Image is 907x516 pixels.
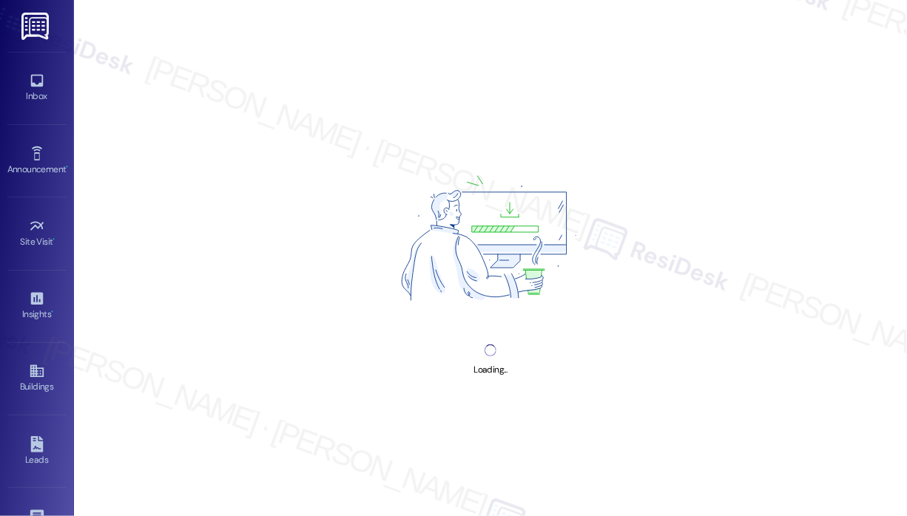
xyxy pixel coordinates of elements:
[7,286,67,326] a: Insights •
[51,307,53,317] span: •
[21,13,52,40] img: ResiDesk Logo
[473,362,507,378] div: Loading...
[66,162,68,172] span: •
[7,359,67,398] a: Buildings
[53,234,55,245] span: •
[7,432,67,472] a: Leads
[7,68,67,108] a: Inbox
[7,214,67,254] a: Site Visit •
